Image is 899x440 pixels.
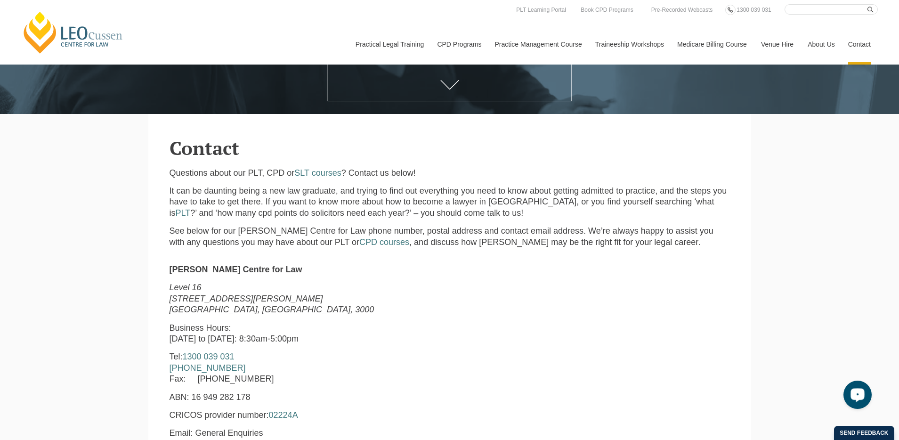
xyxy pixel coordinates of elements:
h2: Contact [170,138,730,158]
a: Venue Hire [754,24,801,65]
a: [PHONE_NUMBER] [170,363,246,373]
iframe: LiveChat chat widget [836,377,875,416]
a: [PERSON_NAME] Centre for Law [21,10,125,55]
a: About Us [801,24,841,65]
a: PLT Learning Portal [514,5,568,15]
em: [STREET_ADDRESS][PERSON_NAME] [170,294,323,303]
a: Pre-Recorded Webcasts [649,5,715,15]
a: Contact [841,24,878,65]
em: [GEOGRAPHIC_DATA], [GEOGRAPHIC_DATA], 3000 [170,305,374,314]
span: 1300 039 031 [737,7,771,13]
a: 1300 039 031 [183,352,235,361]
a: 02224A [269,410,298,420]
a: Book CPD Programs [578,5,635,15]
a: Medicare Billing Course [670,24,754,65]
p: CRICOS provider number: [170,410,491,421]
p: It can be daunting being a new law graduate, and trying to find out everything you need to know a... [170,186,730,219]
a: 1300 039 031 [734,5,773,15]
a: Traineeship Workshops [588,24,670,65]
em: Level 16 [170,283,202,292]
p: ABN: 16 949 282 178 [170,392,491,403]
strong: [PERSON_NAME] Centre for Law [170,265,302,274]
a: SLT courses [294,168,341,178]
a: Practice Management Course [488,24,588,65]
a: CPD Programs [430,24,487,65]
p: Business Hours: [DATE] to [DATE]: 8:30am-5:00pm [170,323,491,345]
a: PLT [176,208,191,218]
p: See below for our [PERSON_NAME] Centre for Law phone number, postal address and contact email add... [170,226,730,248]
p: Questions about our PLT, CPD or ? Contact us below! [170,168,730,179]
a: Practical Legal Training [348,24,430,65]
a: CPD courses [359,237,409,247]
p: Tel: Fax: [PHONE_NUMBER] [170,351,491,384]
